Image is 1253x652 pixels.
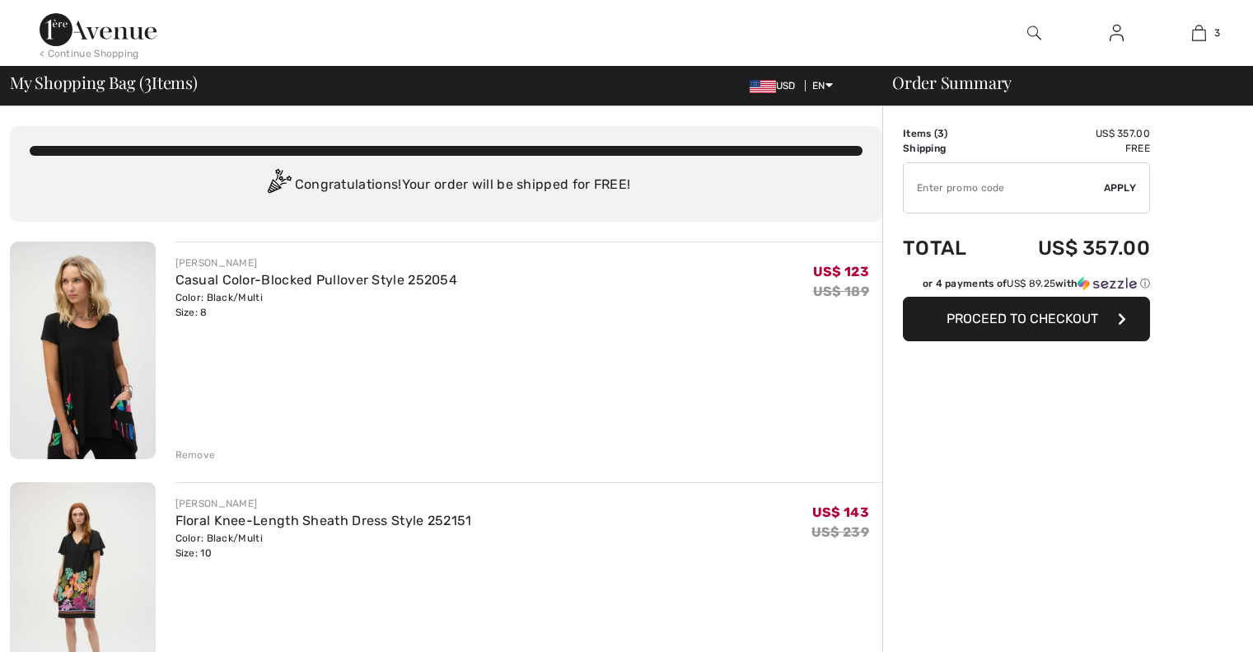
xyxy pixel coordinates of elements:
span: US$ 89.25 [1007,278,1055,289]
s: US$ 189 [813,284,869,299]
div: [PERSON_NAME] [175,496,472,511]
span: Apply [1104,181,1137,195]
img: 1ère Avenue [40,13,157,46]
div: Remove [175,448,216,462]
span: My Shopping Bag ( Items) [10,74,198,91]
div: or 4 payments of with [923,276,1150,291]
img: My Bag [1192,23,1206,43]
td: US$ 357.00 [993,220,1150,276]
span: EN [812,80,833,91]
a: Sign In [1096,23,1137,44]
td: Items ( ) [903,126,993,141]
span: USD [750,80,802,91]
input: Promo code [904,163,1104,213]
span: 3 [937,128,944,139]
a: Floral Knee-Length Sheath Dress Style 252151 [175,513,472,528]
div: Congratulations! Your order will be shipped for FREE! [30,169,863,202]
a: Casual Color-Blocked Pullover Style 252054 [175,272,458,288]
img: US Dollar [750,80,776,93]
td: Total [903,220,993,276]
div: Color: Black/Multi Size: 10 [175,531,472,561]
s: US$ 239 [811,524,869,540]
img: search the website [1027,23,1041,43]
td: US$ 357.00 [993,126,1150,141]
div: Color: Black/Multi Size: 8 [175,290,458,320]
div: [PERSON_NAME] [175,256,458,270]
span: Proceed to Checkout [947,311,1098,326]
a: 3 [1158,23,1239,43]
span: 3 [144,70,152,91]
span: US$ 123 [813,264,869,279]
span: 3 [1214,26,1220,40]
div: Order Summary [872,74,1243,91]
div: or 4 payments ofUS$ 89.25withSezzle Click to learn more about Sezzle [903,276,1150,297]
img: Congratulation2.svg [262,169,295,202]
img: Sezzle [1078,276,1137,291]
td: Free [993,141,1150,156]
td: Shipping [903,141,993,156]
div: < Continue Shopping [40,46,139,61]
button: Proceed to Checkout [903,297,1150,341]
span: US$ 143 [812,504,869,520]
img: My Info [1110,23,1124,43]
img: Casual Color-Blocked Pullover Style 252054 [10,242,156,459]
